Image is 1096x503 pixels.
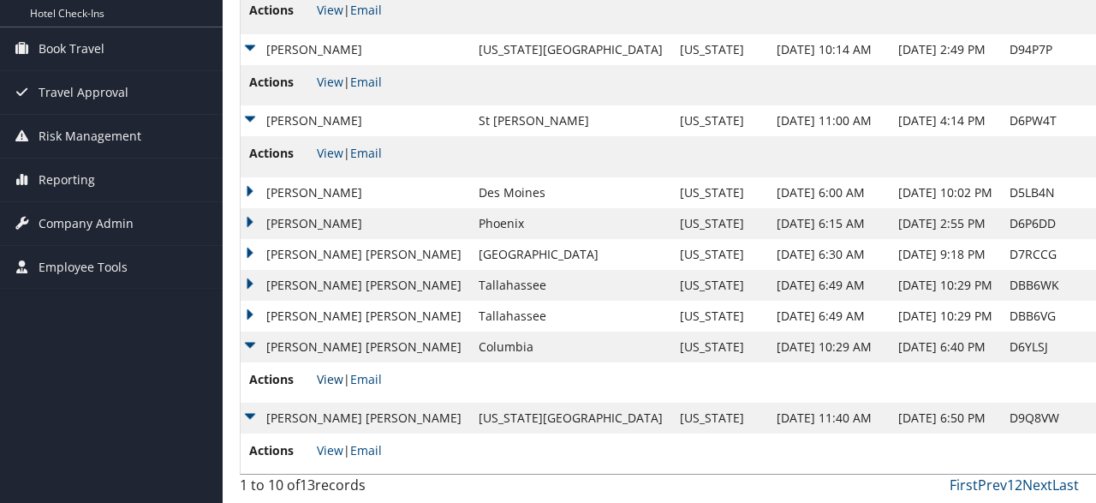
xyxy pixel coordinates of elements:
[768,239,890,270] td: [DATE] 6:30 AM
[470,105,671,136] td: St [PERSON_NAME]
[241,105,470,136] td: [PERSON_NAME]
[978,476,1007,494] a: Prev
[241,177,470,208] td: [PERSON_NAME]
[470,403,671,434] td: [US_STATE][GEOGRAPHIC_DATA]
[300,476,315,494] span: 13
[470,34,671,65] td: [US_STATE][GEOGRAPHIC_DATA]
[890,177,1001,208] td: [DATE] 10:02 PM
[317,2,382,18] span: |
[39,246,128,289] span: Employee Tools
[350,442,382,458] a: Email
[768,208,890,239] td: [DATE] 6:15 AM
[890,34,1001,65] td: [DATE] 2:49 PM
[950,476,978,494] a: First
[317,145,382,161] span: |
[249,144,313,163] span: Actions
[671,332,768,362] td: [US_STATE]
[241,301,470,332] td: [PERSON_NAME] [PERSON_NAME]
[671,301,768,332] td: [US_STATE]
[241,270,470,301] td: [PERSON_NAME] [PERSON_NAME]
[39,71,128,114] span: Travel Approval
[671,208,768,239] td: [US_STATE]
[317,371,343,387] a: View
[241,403,470,434] td: [PERSON_NAME] [PERSON_NAME]
[249,441,313,460] span: Actions
[1007,476,1015,494] a: 1
[768,105,890,136] td: [DATE] 11:00 AM
[890,301,1001,332] td: [DATE] 10:29 PM
[249,73,313,92] span: Actions
[39,27,104,70] span: Book Travel
[470,270,671,301] td: Tallahassee
[1052,476,1079,494] a: Last
[39,115,141,158] span: Risk Management
[768,177,890,208] td: [DATE] 6:00 AM
[768,332,890,362] td: [DATE] 10:29 AM
[470,208,671,239] td: Phoenix
[241,34,470,65] td: [PERSON_NAME]
[671,34,768,65] td: [US_STATE]
[671,177,768,208] td: [US_STATE]
[350,145,382,161] a: Email
[241,332,470,362] td: [PERSON_NAME] [PERSON_NAME]
[768,301,890,332] td: [DATE] 6:49 AM
[39,159,95,201] span: Reporting
[671,403,768,434] td: [US_STATE]
[317,371,382,387] span: |
[470,332,671,362] td: Columbia
[241,208,470,239] td: [PERSON_NAME]
[1022,476,1052,494] a: Next
[241,239,470,270] td: [PERSON_NAME] [PERSON_NAME]
[470,239,671,270] td: [GEOGRAPHIC_DATA]
[317,145,343,161] a: View
[768,270,890,301] td: [DATE] 6:49 AM
[671,105,768,136] td: [US_STATE]
[317,2,343,18] a: View
[317,74,343,90] a: View
[249,370,313,389] span: Actions
[1015,476,1022,494] a: 2
[890,270,1001,301] td: [DATE] 10:29 PM
[350,371,382,387] a: Email
[671,239,768,270] td: [US_STATE]
[890,332,1001,362] td: [DATE] 6:40 PM
[317,442,343,458] a: View
[470,301,671,332] td: Tallahassee
[890,403,1001,434] td: [DATE] 6:50 PM
[350,2,382,18] a: Email
[671,270,768,301] td: [US_STATE]
[317,442,382,458] span: |
[890,208,1001,239] td: [DATE] 2:55 PM
[890,239,1001,270] td: [DATE] 9:18 PM
[768,34,890,65] td: [DATE] 10:14 AM
[768,403,890,434] td: [DATE] 11:40 AM
[350,74,382,90] a: Email
[39,202,134,245] span: Company Admin
[890,105,1001,136] td: [DATE] 4:14 PM
[249,1,313,20] span: Actions
[470,177,671,208] td: Des Moines
[317,74,382,90] span: |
